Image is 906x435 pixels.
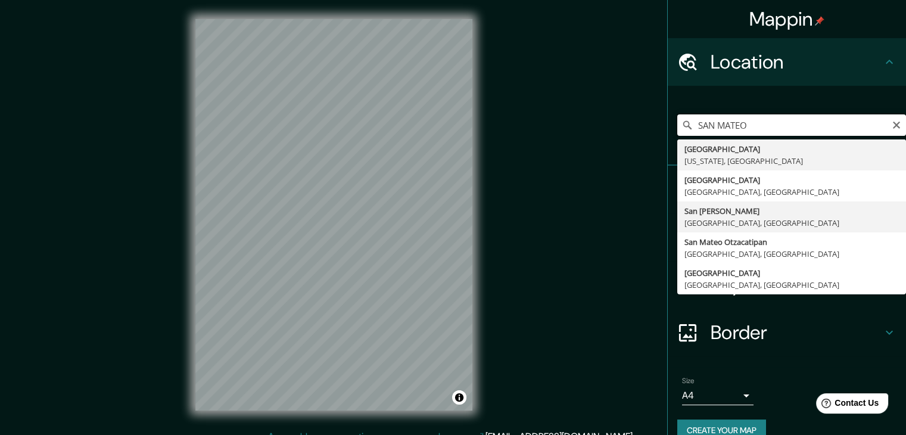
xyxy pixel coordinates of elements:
[195,19,472,411] canvas: Map
[452,390,466,405] button: Toggle attribution
[800,389,893,422] iframe: Help widget launcher
[684,186,899,198] div: [GEOGRAPHIC_DATA], [GEOGRAPHIC_DATA]
[668,261,906,309] div: Layout
[684,143,899,155] div: [GEOGRAPHIC_DATA]
[711,273,882,297] h4: Layout
[668,309,906,356] div: Border
[682,386,754,405] div: A4
[749,7,825,31] h4: Mappin
[684,155,899,167] div: [US_STATE], [GEOGRAPHIC_DATA]
[684,217,899,229] div: [GEOGRAPHIC_DATA], [GEOGRAPHIC_DATA]
[684,279,899,291] div: [GEOGRAPHIC_DATA], [GEOGRAPHIC_DATA]
[668,213,906,261] div: Style
[684,205,899,217] div: San [PERSON_NAME]
[668,166,906,213] div: Pins
[684,174,899,186] div: [GEOGRAPHIC_DATA]
[677,114,906,136] input: Pick your city or area
[711,50,882,74] h4: Location
[668,38,906,86] div: Location
[815,16,824,26] img: pin-icon.png
[684,267,899,279] div: [GEOGRAPHIC_DATA]
[682,376,695,386] label: Size
[684,248,899,260] div: [GEOGRAPHIC_DATA], [GEOGRAPHIC_DATA]
[711,321,882,344] h4: Border
[684,236,899,248] div: San Mateo Otzacatipan
[892,119,901,130] button: Clear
